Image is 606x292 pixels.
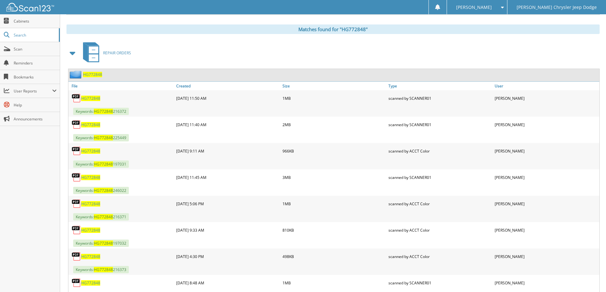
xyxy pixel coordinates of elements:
a: User [493,82,599,90]
span: HG772848 [94,109,113,114]
span: Reminders [14,60,57,66]
span: HG772848 [94,161,113,167]
div: 1MB [281,276,387,289]
a: REPAIR ORDERS [79,40,131,65]
span: Keywords: 246022 [73,187,129,194]
span: REPAIR ORDERS [103,50,131,56]
div: [PERSON_NAME] [493,92,599,105]
div: [DATE] 5:06 PM [175,197,281,210]
span: [PERSON_NAME] Chrysler Jeep Dodge [517,5,597,9]
span: HG772848 [94,188,113,193]
div: scanned by SCANNER01 [387,92,493,105]
span: Search [14,32,56,38]
span: Cabinets [14,18,57,24]
div: scanned by SCANNER01 [387,171,493,184]
div: 1MB [281,197,387,210]
span: Scan [14,46,57,52]
div: scanned by SCANNER01 [387,118,493,131]
div: [DATE] 11:40 AM [175,118,281,131]
span: Keywords: 216372 [73,108,129,115]
div: scanned by ACCT Color [387,145,493,157]
span: Announcements [14,116,57,122]
span: Keywords: 225449 [73,134,129,141]
div: [PERSON_NAME] [493,250,599,263]
span: Keywords: 197031 [73,160,129,168]
img: PDF.png [72,173,81,182]
span: Bookmarks [14,74,57,80]
img: PDF.png [72,278,81,288]
img: PDF.png [72,225,81,235]
div: 966KB [281,145,387,157]
a: HG772848 [81,175,100,180]
div: [DATE] 4:30 PM [175,250,281,263]
a: Created [175,82,281,90]
span: HG772848 [94,214,113,220]
div: 1MB [281,92,387,105]
a: Type [387,82,493,90]
img: PDF.png [72,146,81,156]
div: [DATE] 8:48 AM [175,276,281,289]
img: scan123-logo-white.svg [6,3,54,11]
span: HG772848 [94,241,113,246]
div: [DATE] 11:50 AM [175,92,281,105]
div: 810KB [281,224,387,236]
div: scanned by ACCT Color [387,250,493,263]
a: HG772848 [81,254,100,259]
a: HG772848 [81,96,100,101]
span: User Reports [14,88,52,94]
span: Keywords: 216371 [73,213,129,221]
div: [PERSON_NAME] [493,224,599,236]
div: scanned by SCANNER01 [387,276,493,289]
div: [DATE] 9:11 AM [175,145,281,157]
div: scanned by ACCT Color [387,197,493,210]
a: HG772848 [81,201,100,207]
div: scanned by ACCT Color [387,224,493,236]
div: 2MB [281,118,387,131]
div: [DATE] 9:33 AM [175,224,281,236]
a: HG772848 [81,280,100,286]
div: 498KB [281,250,387,263]
img: folder2.png [70,71,83,78]
a: HG772848 [83,72,102,77]
img: PDF.png [72,120,81,129]
div: [PERSON_NAME] [493,118,599,131]
a: HG772848 [81,227,100,233]
a: Size [281,82,387,90]
img: PDF.png [72,252,81,261]
a: HG772848 [81,122,100,127]
img: PDF.png [72,199,81,208]
div: [PERSON_NAME] [493,276,599,289]
span: HG772848 [94,267,113,272]
span: HG772848 [94,135,113,140]
a: File [68,82,175,90]
span: Help [14,102,57,108]
span: [PERSON_NAME] [456,5,492,9]
img: PDF.png [72,93,81,103]
div: [PERSON_NAME] [493,197,599,210]
div: [DATE] 11:45 AM [175,171,281,184]
div: Matches found for "HG772848" [66,24,600,34]
span: Keywords: 197032 [73,240,129,247]
a: HG772848 [81,148,100,154]
div: [PERSON_NAME] [493,145,599,157]
div: [PERSON_NAME] [493,171,599,184]
span: Keywords: 216373 [73,266,129,273]
div: 3MB [281,171,387,184]
iframe: Chat Widget [574,261,606,292]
